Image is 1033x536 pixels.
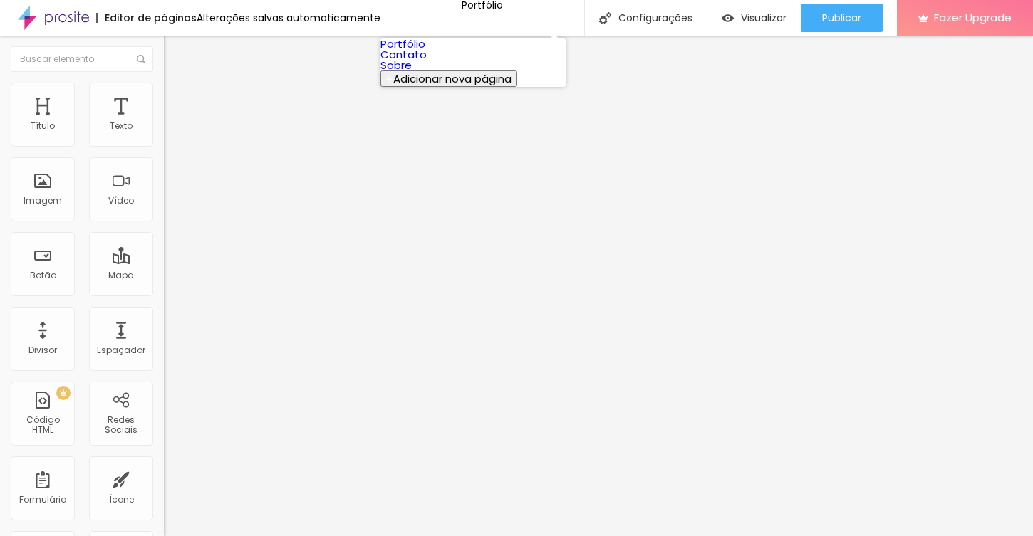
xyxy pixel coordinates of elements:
[380,58,412,73] a: Sobre
[24,196,62,206] div: Imagem
[31,121,55,131] div: Título
[722,12,734,24] img: view-1.svg
[30,270,56,280] div: Botão
[19,495,66,505] div: Formulário
[599,12,611,24] img: Icone
[108,270,134,280] div: Mapa
[934,11,1012,23] span: Fazer Upgrade
[109,495,134,505] div: Ícone
[110,121,133,131] div: Texto
[822,12,861,23] span: Publicar
[380,47,427,62] a: Contato
[707,4,801,32] button: Visualizar
[28,345,57,355] div: Divisor
[393,71,512,86] span: Adicionar nova página
[11,46,153,72] input: Buscar elemento
[108,196,134,206] div: Vídeo
[380,36,425,51] a: Portfólio
[93,415,149,436] div: Redes Sociais
[197,13,380,23] div: Alterações salvas automaticamente
[801,4,883,32] button: Publicar
[96,13,197,23] div: Editor de páginas
[164,36,1033,536] iframe: Editor
[14,415,71,436] div: Código HTML
[380,70,517,87] button: Adicionar nova página
[741,12,787,23] span: Visualizar
[137,55,145,63] img: Icone
[97,345,145,355] div: Espaçador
